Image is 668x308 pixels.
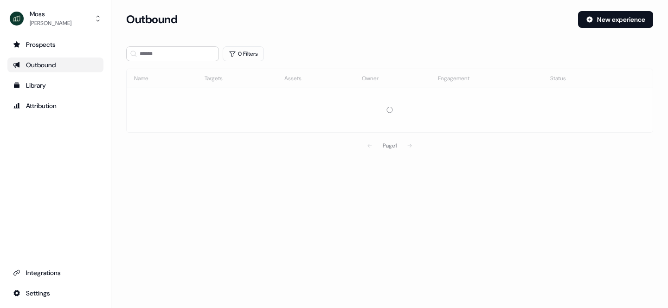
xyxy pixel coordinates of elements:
a: Go to outbound experience [7,58,103,72]
div: Moss [30,9,71,19]
h3: Outbound [126,13,177,26]
a: Go to integrations [7,265,103,280]
a: Go to templates [7,78,103,93]
div: Settings [13,289,98,298]
a: Go to integrations [7,286,103,301]
div: Prospects [13,40,98,49]
div: Attribution [13,101,98,110]
button: New experience [578,11,653,28]
div: Integrations [13,268,98,277]
a: Go to prospects [7,37,103,52]
button: Moss[PERSON_NAME] [7,7,103,30]
div: [PERSON_NAME] [30,19,71,28]
div: Outbound [13,60,98,70]
a: Go to attribution [7,98,103,113]
button: 0 Filters [223,46,264,61]
div: Library [13,81,98,90]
